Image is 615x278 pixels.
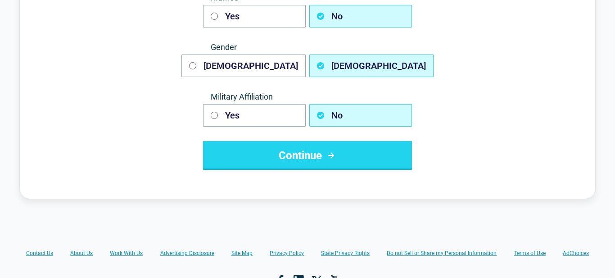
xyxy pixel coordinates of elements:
[70,250,93,257] a: About Us
[160,250,214,257] a: Advertising Disclosure
[309,55,434,77] button: [DEMOGRAPHIC_DATA]
[231,250,253,257] a: Site Map
[387,250,497,257] a: Do not Sell or Share my Personal Information
[309,104,412,127] button: No
[26,250,53,257] a: Contact Us
[203,5,306,27] button: Yes
[309,5,412,27] button: No
[270,250,304,257] a: Privacy Policy
[110,250,143,257] a: Work With Us
[203,42,412,53] span: Gender
[203,141,412,170] button: Continue
[181,55,306,77] button: [DEMOGRAPHIC_DATA]
[203,91,412,102] span: Military Affiliation
[203,104,306,127] button: Yes
[514,250,546,257] a: Terms of Use
[563,250,589,257] a: AdChoices
[321,250,370,257] a: State Privacy Rights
